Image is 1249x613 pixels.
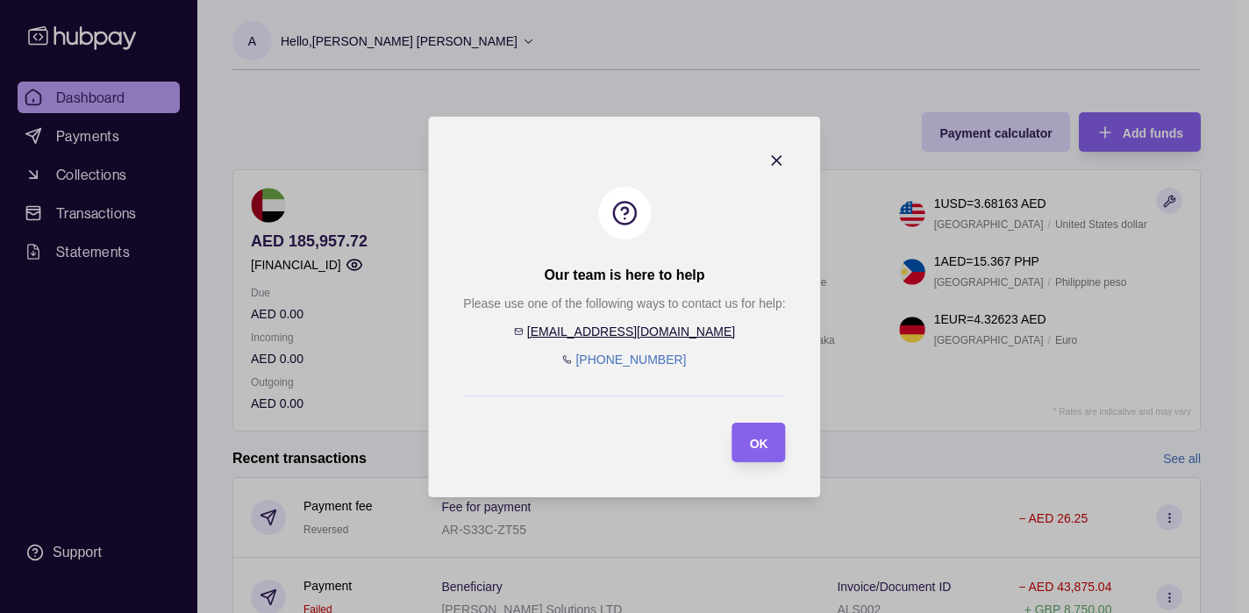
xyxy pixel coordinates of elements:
span: OK [750,436,768,450]
h2: Our team is here to help [544,266,704,285]
a: [PHONE_NUMBER] [575,353,686,367]
a: [EMAIL_ADDRESS][DOMAIN_NAME] [527,324,735,339]
p: Please use one of the following ways to contact us for help: [463,294,785,313]
button: OK [732,423,786,462]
